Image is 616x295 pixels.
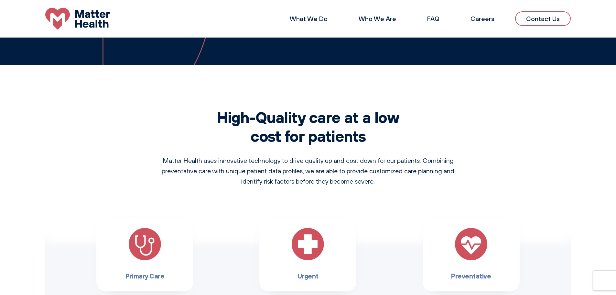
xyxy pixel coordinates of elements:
a: Who We Are [359,15,396,23]
h2: High-Quality care at a low cost for patients [213,108,404,145]
p: Matter Health uses innovative technology to drive quality up and cost down for our patients. Comb... [155,155,462,187]
h3: Primary Care [107,271,183,281]
h3: Urgent [270,271,346,281]
h3: Preventative [433,271,509,281]
a: Careers [470,15,494,23]
a: FAQ [427,15,439,23]
a: Contact Us [515,11,571,26]
a: What We Do [290,15,328,23]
